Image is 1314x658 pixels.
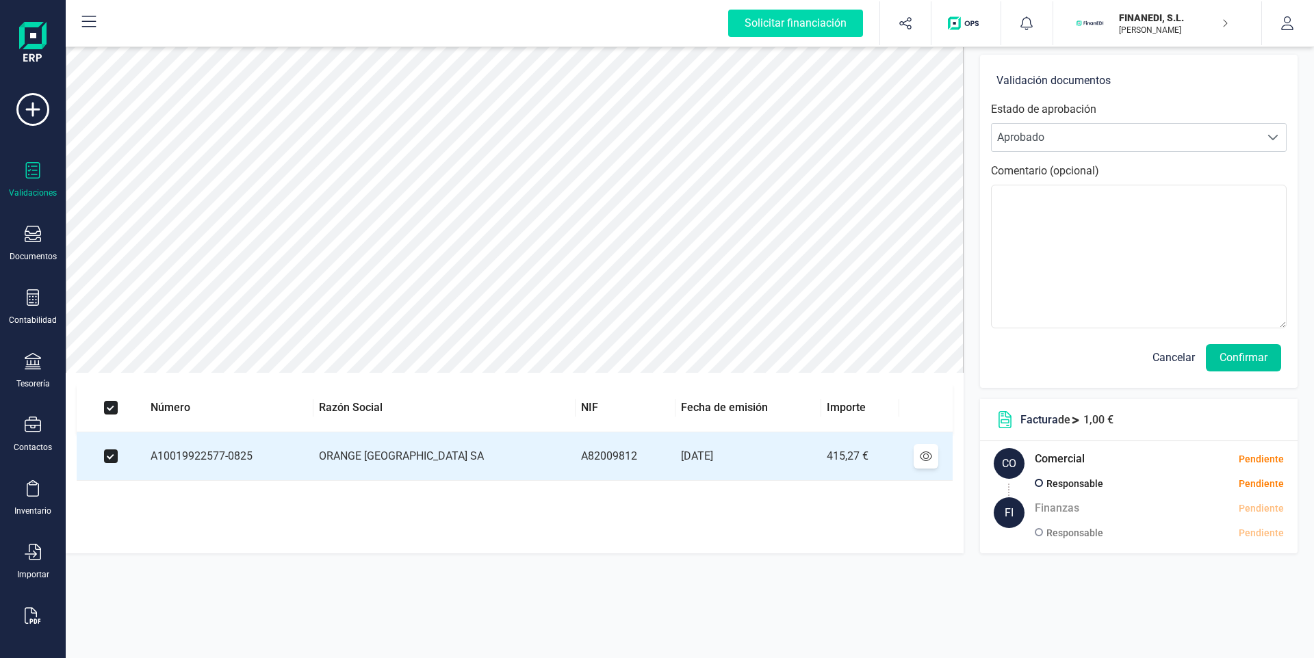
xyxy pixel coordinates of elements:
td: A10019922577-0825 [145,432,313,481]
div: Contactos [14,442,52,453]
div: Importar [17,569,49,580]
div: Pendiente [1239,452,1284,466]
th: Fecha de emisión [675,384,821,432]
td: A82009812 [576,432,675,481]
p: [PERSON_NAME] [1119,25,1228,36]
td: 415,27 € [821,432,900,481]
div: Solicitar financiación [728,10,863,37]
div: Pendiente [1239,501,1284,516]
div: Tesorería [16,378,50,389]
th: Razón Social [313,384,576,432]
h5: Finanzas [1035,497,1079,519]
span: Factura [1020,413,1058,426]
img: FI [1075,8,1105,38]
img: Logo de OPS [948,16,984,30]
button: FIFINANEDI, S.L.[PERSON_NAME] [1070,1,1245,45]
button: Logo de OPS [940,1,992,45]
img: Logo Finanedi [19,22,47,66]
div: Pendiente [1163,526,1284,540]
button: Confirmar [1206,344,1281,371]
td: [DATE] [675,432,821,481]
div: Contabilidad [9,315,57,326]
th: Importe [821,384,900,432]
th: NIF [576,384,675,432]
div: CO [994,448,1025,479]
span: Cancelar [1152,350,1195,366]
button: Solicitar financiación [712,1,879,45]
p: de 1,00 € [1020,412,1113,428]
div: Pendiente [1163,477,1284,491]
div: Inventario [14,505,51,516]
label: Comentario (opcional) [991,163,1099,179]
p: Responsable [1046,475,1103,492]
span: Aprobado [992,124,1260,151]
p: Responsable [1046,525,1103,541]
label: Estado de aprobación [991,101,1096,118]
div: FI [994,497,1025,528]
div: Validaciones [9,187,57,198]
td: ORANGE [GEOGRAPHIC_DATA] SA [313,432,576,481]
p: FINANEDI, S.L. [1119,11,1228,25]
h5: Comercial [1035,448,1085,470]
th: Número [145,384,313,432]
h6: Validación documentos [996,71,1281,90]
div: Documentos [10,251,57,262]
